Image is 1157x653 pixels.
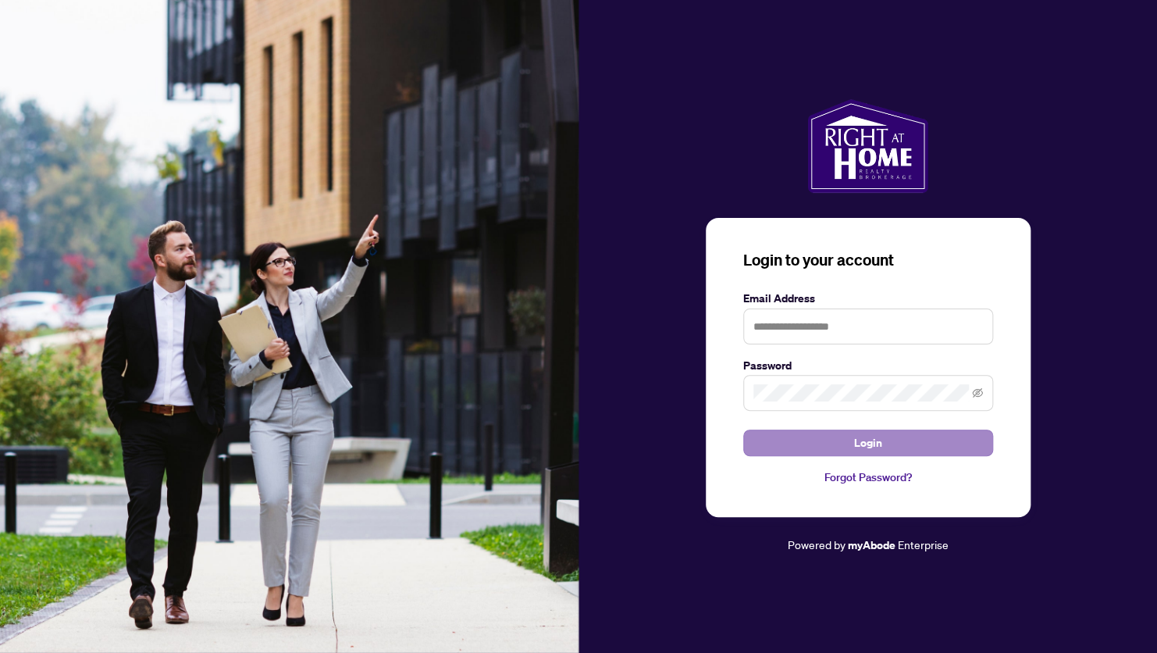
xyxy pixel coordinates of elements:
button: Login [743,430,993,456]
img: ma-logo [807,99,928,193]
h3: Login to your account [743,249,993,271]
a: Forgot Password? [743,469,993,486]
label: Password [743,357,993,374]
label: Email Address [743,290,993,307]
a: myAbode [848,537,895,554]
span: eye-invisible [972,387,983,398]
span: Powered by [788,537,845,551]
span: Login [854,430,882,455]
span: Enterprise [898,537,949,551]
